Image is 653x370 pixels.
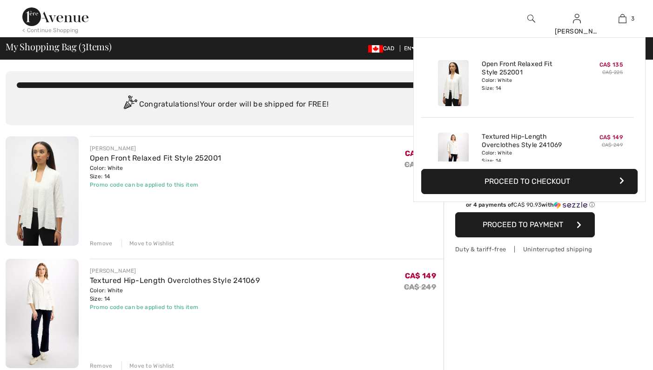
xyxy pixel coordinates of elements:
s: CA$ 249 [404,283,436,291]
a: Sign In [573,14,581,23]
a: Open Front Relaxed Fit Style 252001 [90,154,222,162]
div: Color: White Size: 14 [90,164,222,181]
span: CA$ 149 [599,134,623,141]
img: My Bag [619,13,626,24]
s: CA$ 225 [602,69,623,75]
span: CA$ 135 [405,149,436,158]
div: Move to Wishlist [121,362,175,370]
img: Textured Hip-Length Overclothes Style 241069 [438,133,469,179]
div: [PERSON_NAME] [90,144,222,153]
button: Proceed to Payment [455,212,595,237]
span: Proceed to Payment [483,220,563,229]
div: Congratulations! Your order will be shipped for FREE! [17,95,432,114]
img: Open Front Relaxed Fit Style 252001 [438,60,469,106]
div: Duty & tariff-free | Uninterrupted shipping [455,245,595,254]
div: Promo code can be applied to this item [90,181,222,189]
div: [PERSON_NAME] [90,267,260,275]
img: My Info [573,13,581,24]
img: Congratulation2.svg [121,95,139,114]
s: CA$ 249 [602,142,623,148]
s: CA$ 225 [404,160,436,169]
div: Promo code can be applied to this item [90,303,260,311]
button: Proceed to Checkout [421,169,638,194]
span: CA$ 135 [599,61,623,68]
div: or 4 payments ofCA$ 90.93withSezzle Click to learn more about Sezzle [455,201,595,212]
img: Canadian Dollar [368,45,383,53]
a: Textured Hip-Length Overclothes Style 241069 [90,276,260,285]
span: CA$ 149 [405,271,436,280]
div: Color: White Size: 14 [482,77,573,92]
a: Open Front Relaxed Fit Style 252001 [482,60,573,77]
span: 3 [81,40,86,52]
div: Color: White Size: 14 [482,149,573,164]
img: Open Front Relaxed Fit Style 252001 [6,136,79,246]
div: Color: White Size: 14 [90,286,260,303]
img: Sezzle [554,201,587,209]
a: 3 [600,13,645,24]
div: [PERSON_NAME] [555,27,599,36]
span: CA$ 90.93 [513,202,541,208]
a: Textured Hip-Length Overclothes Style 241069 [482,133,573,149]
img: search the website [527,13,535,24]
span: 3 [631,14,634,23]
div: Remove [90,239,113,248]
div: Move to Wishlist [121,239,175,248]
div: < Continue Shopping [22,26,79,34]
span: CAD [368,45,398,52]
div: or 4 payments of with [466,201,595,209]
span: My Shopping Bag ( Items) [6,42,112,51]
img: Textured Hip-Length Overclothes Style 241069 [6,259,79,368]
div: Remove [90,362,113,370]
img: 1ère Avenue [22,7,88,26]
span: EN [404,45,416,52]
